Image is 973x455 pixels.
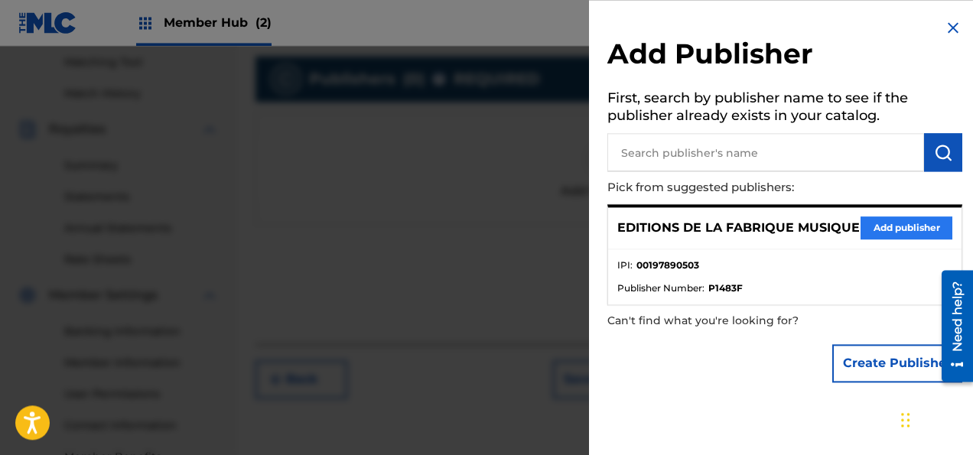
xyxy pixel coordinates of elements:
iframe: Resource Center [930,263,973,389]
strong: 00197890503 [636,258,699,272]
p: Can't find what you're looking for? [607,305,875,336]
p: EDITIONS DE LA FABRIQUE MUSIQUE [617,219,860,237]
span: Member Hub [164,14,272,31]
h2: Add Publisher [607,37,962,76]
img: Search Works [934,143,952,161]
h5: First, search by publisher name to see if the publisher already exists in your catalog. [607,85,962,133]
span: IPI : [617,258,633,272]
div: Glisser [901,397,910,443]
span: (2) [255,15,272,30]
button: Add publisher [861,216,952,239]
span: Publisher Number : [617,281,705,295]
iframe: Chat Widget [897,382,973,455]
img: MLC Logo [18,11,77,34]
strong: P1483F [708,281,743,295]
div: Widget de chat [897,382,973,455]
input: Search publisher's name [607,133,924,171]
p: Pick from suggested publishers: [607,171,875,204]
img: Top Rightsholders [136,14,155,32]
button: Create Publisher [832,344,962,382]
